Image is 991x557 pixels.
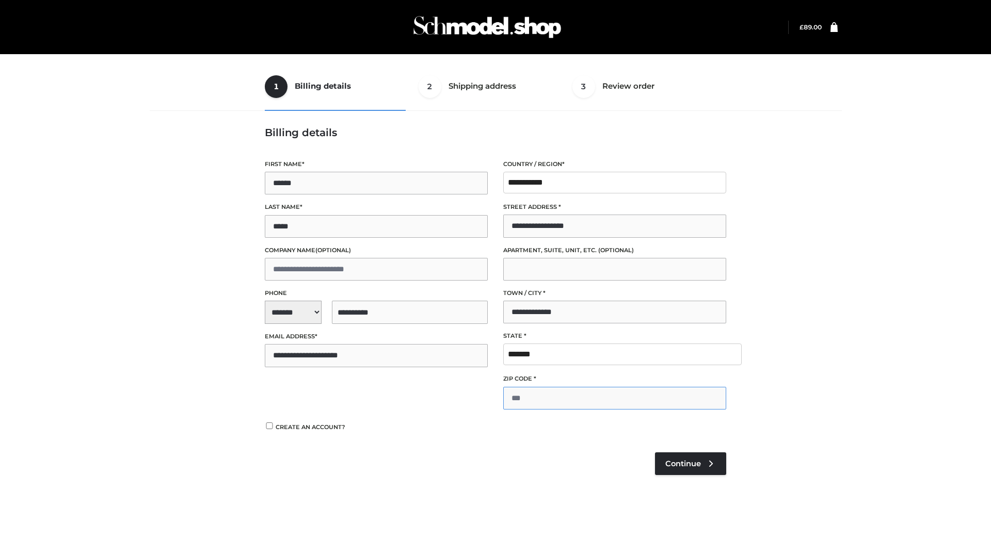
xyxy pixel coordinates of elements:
img: Schmodel Admin 964 [410,7,565,47]
span: (optional) [598,247,634,254]
h3: Billing details [265,126,726,139]
a: £89.00 [800,23,822,31]
bdi: 89.00 [800,23,822,31]
label: First name [265,159,488,169]
label: Phone [265,288,488,298]
label: State [503,331,726,341]
label: Town / City [503,288,726,298]
label: Street address [503,202,726,212]
label: Apartment, suite, unit, etc. [503,245,726,255]
label: Company name [265,245,488,255]
input: Create an account? [265,422,274,429]
span: Create an account? [276,423,345,431]
span: (optional) [315,247,351,254]
label: Email address [265,332,488,341]
label: Last name [265,202,488,212]
label: Country / Region [503,159,726,169]
span: £ [800,23,804,31]
span: Continue [665,459,701,468]
label: ZIP Code [503,374,726,384]
a: Continue [655,452,726,475]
